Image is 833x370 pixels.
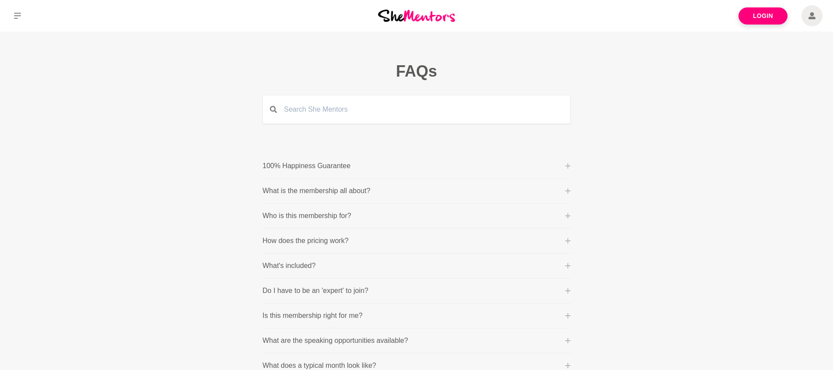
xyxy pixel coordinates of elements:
p: Who is this membership for? [262,211,351,221]
p: What's included? [262,261,315,271]
p: Is this membership right for me? [262,310,363,321]
button: What's included? [262,261,570,271]
h1: FAQs [150,61,682,81]
button: Who is this membership for? [262,211,570,221]
button: What is the membership all about? [262,186,570,196]
p: Do I have to be an 'expert' to join? [262,285,368,296]
button: What are the speaking opportunities available? [262,335,570,346]
button: Do I have to be an 'expert' to join? [262,285,570,296]
p: How does the pricing work? [262,236,349,246]
p: What are the speaking opportunities available? [262,335,408,346]
button: 100% Happiness Guarantee [262,161,570,171]
p: 100% Happiness Guarantee [262,161,350,171]
button: How does the pricing work? [262,236,570,246]
p: What is the membership all about? [262,186,370,196]
input: Search She Mentors [277,95,570,123]
img: She Mentors Logo [378,10,455,21]
button: Is this membership right for me? [262,310,570,321]
a: Login [738,7,787,25]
